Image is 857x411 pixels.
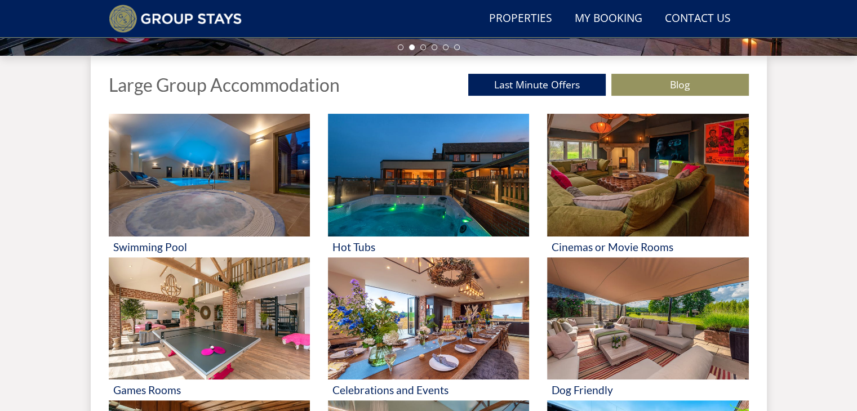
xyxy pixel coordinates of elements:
[109,5,242,33] img: Group Stays
[328,114,529,257] a: 'Hot Tubs' - Large Group Accommodation Holiday Ideas Hot Tubs
[109,75,340,95] h1: Large Group Accommodation
[547,257,748,401] a: 'Dog Friendly' - Large Group Accommodation Holiday Ideas Dog Friendly
[547,114,748,257] a: 'Cinemas or Movie Rooms' - Large Group Accommodation Holiday Ideas Cinemas or Movie Rooms
[552,241,744,253] h3: Cinemas or Movie Rooms
[109,257,310,401] a: 'Games Rooms' - Large Group Accommodation Holiday Ideas Games Rooms
[328,114,529,236] img: 'Hot Tubs' - Large Group Accommodation Holiday Ideas
[332,384,525,396] h3: Celebrations and Events
[328,257,529,380] img: 'Celebrations and Events' - Large Group Accommodation Holiday Ideas
[547,114,748,236] img: 'Cinemas or Movie Rooms' - Large Group Accommodation Holiday Ideas
[570,6,647,32] a: My Booking
[611,74,749,96] a: Blog
[552,384,744,396] h3: Dog Friendly
[109,114,310,236] img: 'Swimming Pool' - Large Group Accommodation Holiday Ideas
[660,6,735,32] a: Contact Us
[113,384,305,396] h3: Games Rooms
[468,74,606,96] a: Last Minute Offers
[547,257,748,380] img: 'Dog Friendly' - Large Group Accommodation Holiday Ideas
[109,257,310,380] img: 'Games Rooms' - Large Group Accommodation Holiday Ideas
[332,241,525,253] h3: Hot Tubs
[485,6,557,32] a: Properties
[109,114,310,257] a: 'Swimming Pool' - Large Group Accommodation Holiday Ideas Swimming Pool
[328,257,529,401] a: 'Celebrations and Events' - Large Group Accommodation Holiday Ideas Celebrations and Events
[113,241,305,253] h3: Swimming Pool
